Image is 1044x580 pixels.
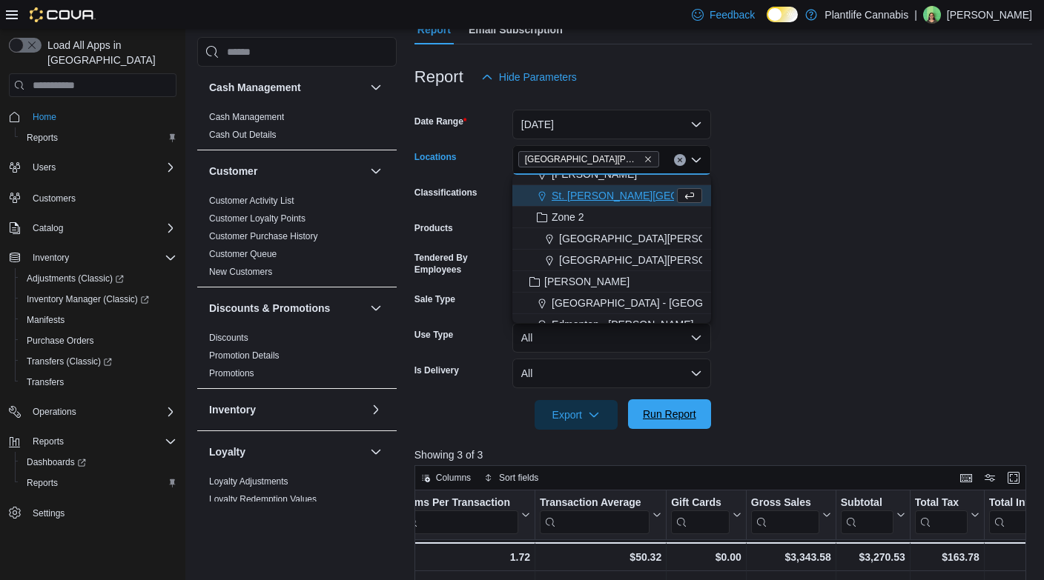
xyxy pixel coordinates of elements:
[21,270,130,287] a: Adjustments (Classic)
[209,129,277,141] span: Cash Out Details
[841,496,893,534] div: Subtotal
[21,311,70,329] a: Manifests
[209,476,288,487] span: Loyalty Adjustments
[518,151,659,167] span: St. Albert - Erin Ridge
[915,496,979,534] button: Total Tax
[512,271,711,293] button: [PERSON_NAME]
[414,329,453,341] label: Use Type
[21,332,100,350] a: Purchase Orders
[27,249,176,267] span: Inventory
[671,496,730,534] div: Gift Card Sales
[197,329,397,388] div: Discounts & Promotions
[947,6,1032,24] p: [PERSON_NAME]
[33,161,56,173] span: Users
[402,496,518,510] div: Items Per Transaction
[499,472,538,484] span: Sort fields
[3,157,182,178] button: Users
[21,353,176,370] span: Transfers (Classic)
[21,129,64,147] a: Reports
[544,274,630,289] span: [PERSON_NAME]
[209,402,364,417] button: Inventory
[33,193,76,204] span: Customers
[552,210,584,224] span: Zone 2
[690,154,702,166] button: Close list of options
[21,474,176,492] span: Reports
[15,452,182,473] a: Dashboards
[209,350,280,361] a: Promotion Details
[27,504,70,522] a: Settings
[197,473,397,514] div: Loyalty
[981,469,999,487] button: Display options
[33,436,64,447] span: Reports
[27,335,94,347] span: Purchase Orders
[552,188,761,203] span: St. [PERSON_NAME][GEOGRAPHIC_DATA]
[27,219,69,237] button: Catalog
[3,431,182,452] button: Reports
[209,367,254,379] span: Promotions
[27,188,176,207] span: Customers
[15,310,182,330] button: Manifests
[21,453,92,471] a: Dashboards
[512,359,711,388] button: All
[512,228,711,250] button: [GEOGRAPHIC_DATA][PERSON_NAME] - [GEOGRAPHIC_DATA]
[21,290,155,308] a: Inventory Manager (Classic)
[42,38,176,67] span: Load All Apps in [GEOGRAPHIC_DATA]
[3,247,182,268] button: Inventory
[414,447,1032,462] p: Showing 3 of 3
[33,252,69,264] span: Inventory
[27,107,176,126] span: Home
[559,253,861,267] span: [GEOGRAPHIC_DATA][PERSON_NAME][GEOGRAPHIC_DATA]
[415,469,477,487] button: Columns
[15,330,182,351] button: Purchase Orders
[27,219,176,237] span: Catalog
[751,496,819,534] div: Gross Sales
[841,548,905,566] div: $3,270.53
[27,293,149,305] span: Inventory Manager (Classic)
[751,496,831,534] button: Gross Sales
[525,152,641,167] span: [GEOGRAPHIC_DATA][PERSON_NAME]
[544,400,609,430] span: Export
[914,6,917,24] p: |
[512,110,711,139] button: [DATE]
[15,351,182,372] a: Transfers (Classic)
[710,7,755,22] span: Feedback
[27,477,58,489] span: Reports
[21,373,176,391] span: Transfers
[512,164,711,185] button: [PERSON_NAME]
[209,368,254,379] a: Promotions
[3,218,182,239] button: Catalog
[367,162,385,180] button: Customer
[825,6,908,24] p: Plantlife Cannabis
[402,496,530,534] button: Items Per Transaction
[209,112,284,122] a: Cash Management
[209,333,248,343] a: Discounts
[469,15,563,44] span: Email Subscription
[841,496,905,534] button: Subtotal
[644,155,652,164] button: Remove St. Albert - Erin Ridge from selection in this group
[512,314,711,336] button: Edmonton - [PERSON_NAME]
[33,222,63,234] span: Catalog
[33,406,76,418] span: Operations
[414,293,455,305] label: Sale Type
[3,401,182,422] button: Operations
[27,433,70,450] button: Reports
[414,222,453,234] label: Products
[512,250,711,271] button: [GEOGRAPHIC_DATA][PERSON_NAME][GEOGRAPHIC_DATA]
[3,187,182,208] button: Customers
[671,548,741,566] div: $0.00
[209,195,294,207] span: Customer Activity List
[767,7,798,22] input: Dark Mode
[27,376,64,388] span: Transfers
[30,7,96,22] img: Cova
[209,249,277,259] a: Customer Queue
[21,453,176,471] span: Dashboards
[674,154,686,166] button: Clear input
[27,456,86,468] span: Dashboards
[414,151,457,163] label: Locations
[209,164,257,179] h3: Customer
[21,353,118,370] a: Transfers (Classic)
[21,474,64,492] a: Reports
[33,111,56,123] span: Home
[540,496,650,510] div: Transaction Average
[209,476,288,487] a: Loyalty Adjustments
